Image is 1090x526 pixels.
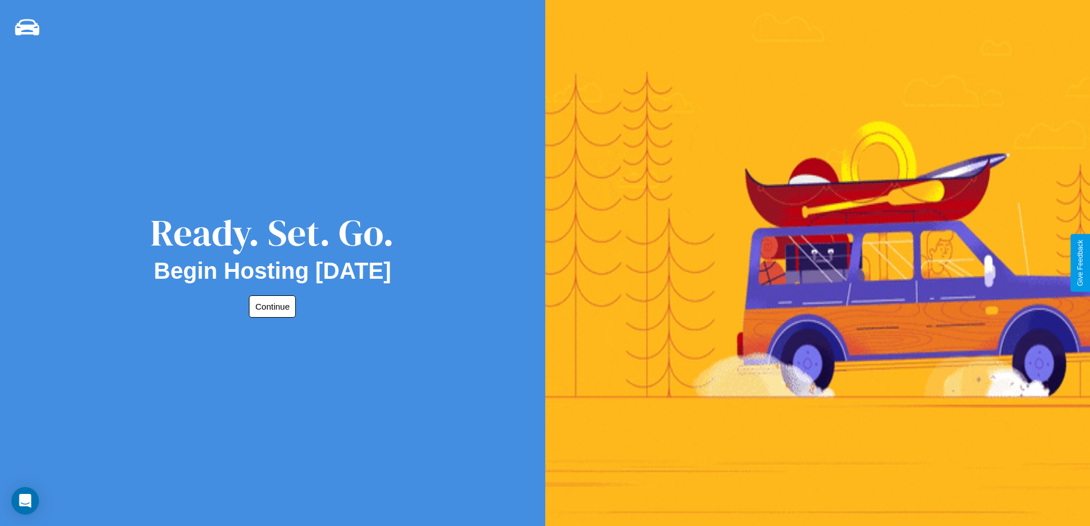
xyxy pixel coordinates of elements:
div: Ready. Set. Go. [150,207,394,258]
button: Continue [249,295,296,318]
div: Give Feedback [1076,240,1084,286]
div: Open Intercom Messenger [11,487,39,515]
h2: Begin Hosting [DATE] [154,258,391,284]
